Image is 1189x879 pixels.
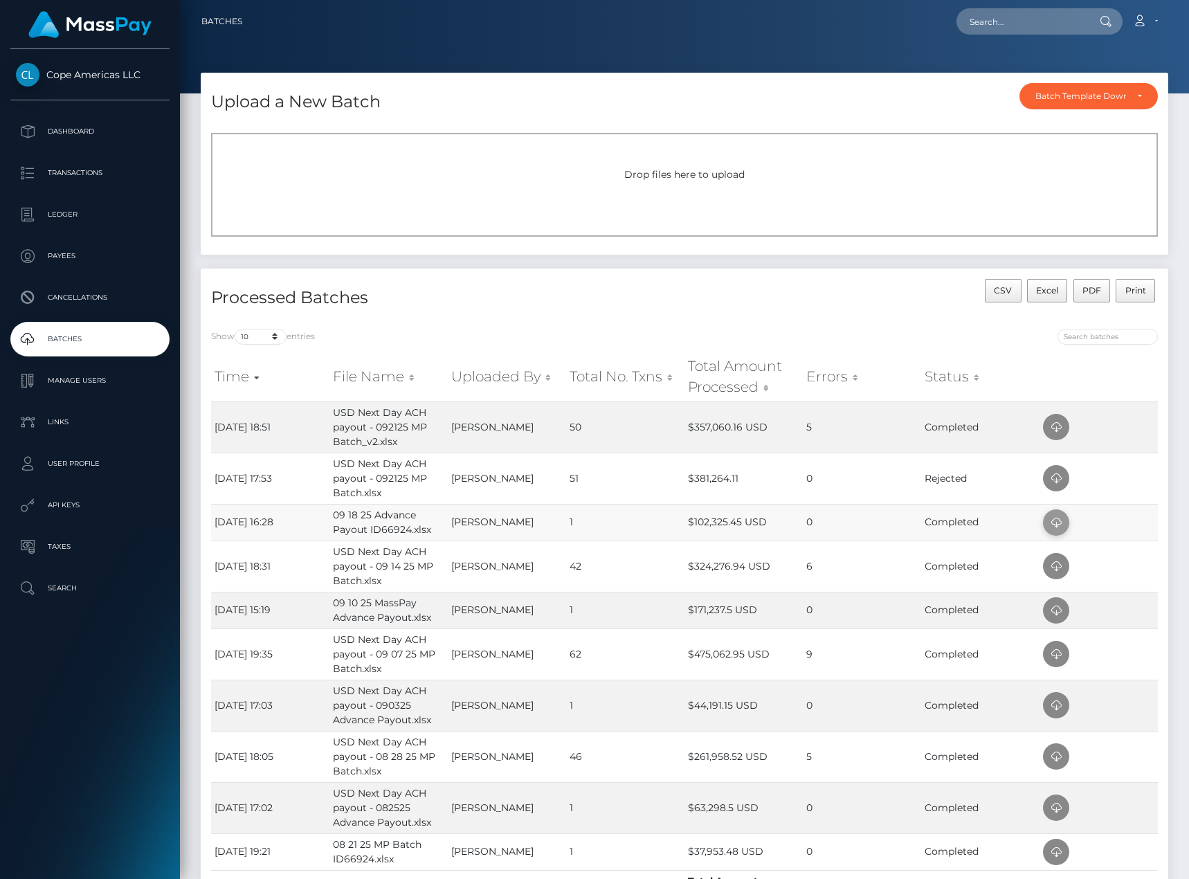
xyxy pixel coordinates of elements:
[803,628,921,680] td: 9
[16,204,164,225] p: Ledger
[684,680,803,731] td: $44,191.15 USD
[684,401,803,453] td: $357,060.16 USD
[10,322,170,356] a: Batches
[803,504,921,541] td: 0
[329,541,448,592] td: USD Next Day ACH payout - 09 14 25 MP Batch.xlsx
[16,453,164,474] p: User Profile
[684,453,803,504] td: $381,264.11
[10,280,170,315] a: Cancellations
[1036,285,1058,296] span: Excel
[211,504,329,541] td: [DATE] 16:28
[1082,285,1101,296] span: PDF
[684,541,803,592] td: $324,276.94 USD
[211,680,329,731] td: [DATE] 17:03
[211,592,329,628] td: [DATE] 15:19
[921,592,1040,628] td: Completed
[1035,91,1126,102] div: Batch Template Download
[448,504,566,541] td: [PERSON_NAME]
[10,363,170,398] a: Manage Users
[448,453,566,504] td: [PERSON_NAME]
[211,782,329,833] td: [DATE] 17:02
[211,453,329,504] td: [DATE] 17:53
[448,352,566,401] th: Uploaded By: activate to sort column ascending
[329,731,448,782] td: USD Next Day ACH payout - 08 28 25 MP Batch.xlsx
[329,352,448,401] th: File Name: activate to sort column ascending
[16,370,164,391] p: Manage Users
[803,731,921,782] td: 5
[803,401,921,453] td: 5
[16,578,164,599] p: Search
[211,90,381,114] h4: Upload a New Batch
[448,401,566,453] td: [PERSON_NAME]
[448,680,566,731] td: [PERSON_NAME]
[566,628,684,680] td: 62
[566,731,684,782] td: 46
[566,401,684,453] td: 50
[235,329,287,345] select: Showentries
[10,571,170,606] a: Search
[921,504,1040,541] td: Completed
[1073,279,1111,302] button: PDF
[566,352,684,401] th: Total No. Txns: activate to sort column ascending
[956,8,1087,35] input: Search...
[16,163,164,183] p: Transactions
[211,329,315,345] label: Show entries
[921,401,1040,453] td: Completed
[16,121,164,142] p: Dashboard
[684,782,803,833] td: $63,298.5 USD
[28,11,152,38] img: MassPay Logo
[684,352,803,401] th: Total Amount Processed: activate to sort column ascending
[1125,285,1146,296] span: Print
[1116,279,1155,302] button: Print
[211,541,329,592] td: [DATE] 18:31
[329,453,448,504] td: USD Next Day ACH payout - 092125 MP Batch.xlsx
[329,401,448,453] td: USD Next Day ACH payout - 092125 MP Batch_v2.xlsx
[803,680,921,731] td: 0
[566,680,684,731] td: 1
[985,279,1022,302] button: CSV
[329,628,448,680] td: USD Next Day ACH payout - 09 07 25 MP Batch.xlsx
[921,541,1040,592] td: Completed
[994,285,1012,296] span: CSV
[211,833,329,870] td: [DATE] 19:21
[803,833,921,870] td: 0
[566,453,684,504] td: 51
[16,63,39,87] img: Cope Americas LLC
[803,782,921,833] td: 0
[566,833,684,870] td: 1
[16,536,164,557] p: Taxes
[10,114,170,149] a: Dashboard
[1058,329,1158,345] input: Search batches
[921,782,1040,833] td: Completed
[921,352,1040,401] th: Status: activate to sort column ascending
[211,352,329,401] th: Time: activate to sort column ascending
[10,405,170,439] a: Links
[10,239,170,273] a: Payees
[448,731,566,782] td: [PERSON_NAME]
[566,541,684,592] td: 42
[684,833,803,870] td: $37,953.48 USD
[803,352,921,401] th: Errors: activate to sort column ascending
[16,329,164,350] p: Batches
[921,833,1040,870] td: Completed
[329,782,448,833] td: USD Next Day ACH payout - 082525 Advance Payout.xlsx
[448,833,566,870] td: [PERSON_NAME]
[10,156,170,190] a: Transactions
[329,833,448,870] td: 08 21 25 MP Batch ID66924.xlsx
[211,286,674,310] h4: Processed Batches
[921,453,1040,504] td: Rejected
[211,628,329,680] td: [DATE] 19:35
[448,541,566,592] td: [PERSON_NAME]
[448,782,566,833] td: [PERSON_NAME]
[624,168,745,181] span: Drop files here to upload
[329,504,448,541] td: 09 18 25 Advance Payout ID66924.xlsx
[684,731,803,782] td: $261,958.52 USD
[329,680,448,731] td: USD Next Day ACH payout - 090325 Advance Payout.xlsx
[16,412,164,433] p: Links
[10,69,170,81] span: Cope Americas LLC
[921,628,1040,680] td: Completed
[201,7,242,36] a: Batches
[16,287,164,308] p: Cancellations
[211,731,329,782] td: [DATE] 18:05
[566,592,684,628] td: 1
